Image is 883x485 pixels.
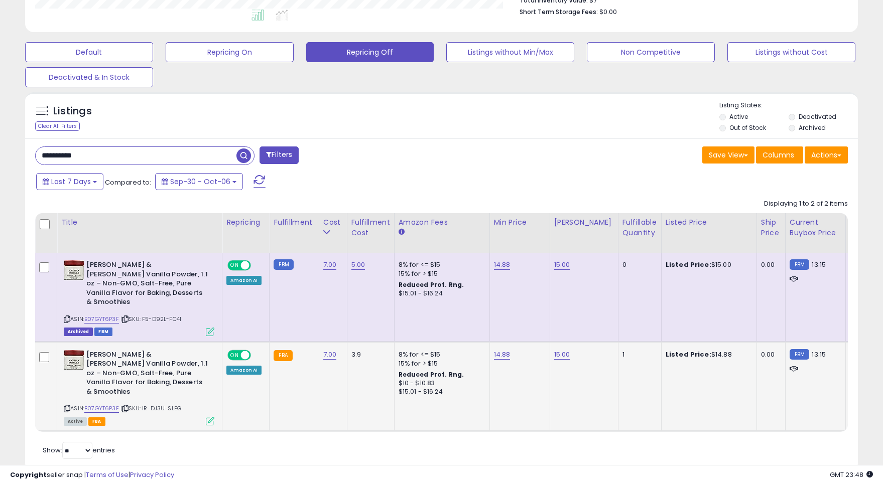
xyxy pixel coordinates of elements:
div: [PERSON_NAME] [554,217,614,228]
label: Archived [799,123,826,132]
div: 3.9 [351,350,387,359]
a: Privacy Policy [130,470,174,479]
a: 5.00 [351,260,365,270]
div: Fulfillable Quantity [622,217,657,238]
button: Save View [702,146,754,164]
a: 7.00 [323,260,337,270]
span: FBM [94,328,112,336]
img: 41s6FpGOcNL._SL40_.jpg [64,260,84,280]
span: All listings currently available for purchase on Amazon [64,417,87,426]
div: Amazon AI [226,366,262,375]
small: FBM [790,259,809,270]
div: $15.01 - $16.24 [399,289,482,298]
div: Current Buybox Price [790,217,841,238]
small: FBA [274,350,292,361]
button: Last 7 Days [36,173,103,190]
div: Ship Price [761,217,781,238]
span: $0.00 [599,7,617,17]
button: Default [25,42,153,62]
div: Fulfillment Cost [351,217,390,238]
h5: Listings [53,104,92,118]
a: 14.88 [494,350,511,360]
div: Displaying 1 to 2 of 2 items [764,199,848,209]
span: Sep-30 - Oct-06 [170,177,230,187]
small: Amazon Fees. [399,228,405,237]
button: Listings without Cost [727,42,855,62]
div: 0 [622,260,654,269]
div: Cost [323,217,343,228]
div: Min Price [494,217,546,228]
span: 2025-10-14 23:48 GMT [830,470,873,479]
a: 15.00 [554,260,570,270]
label: Deactivated [799,112,836,121]
span: Listings that have been deleted from Seller Central [64,328,93,336]
strong: Copyright [10,470,47,479]
div: 8% for <= $15 [399,350,482,359]
b: Reduced Prof. Rng. [399,280,464,289]
div: $10 - $10.83 [399,379,482,388]
button: Sep-30 - Oct-06 [155,173,243,190]
span: Show: entries [43,445,115,455]
button: Columns [756,146,803,164]
a: B07GYT6P3F [84,315,119,324]
div: 0.00 [761,260,778,269]
a: Terms of Use [86,470,129,479]
div: 15% for > $15 [399,359,482,368]
span: ON [228,261,241,270]
a: 7.00 [323,350,337,360]
div: ASIN: [64,350,214,424]
span: FBA [88,417,105,426]
span: ON [228,351,241,359]
b: Reduced Prof. Rng. [399,370,464,379]
div: Title [61,217,218,228]
button: Repricing On [166,42,294,62]
div: Listed Price [666,217,752,228]
span: Last 7 Days [51,177,91,187]
button: Deactivated & In Stock [25,67,153,87]
div: Clear All Filters [35,121,80,131]
button: Non Competitive [587,42,715,62]
a: 15.00 [554,350,570,360]
div: Fulfillment [274,217,314,228]
button: Listings without Min/Max [446,42,574,62]
b: Listed Price: [666,260,711,269]
div: Amazon AI [226,276,262,285]
div: 0.00 [761,350,778,359]
button: Actions [805,146,848,164]
label: Active [729,112,748,121]
button: Filters [260,146,299,164]
small: FBM [790,349,809,360]
b: Short Term Storage Fees: [520,8,598,16]
b: [PERSON_NAME] & [PERSON_NAME] Vanilla Powder, 1.1 oz – Non-GMO, Salt-Free, Pure Vanilla Flavor fo... [86,260,208,309]
span: OFF [249,261,266,270]
img: 41s6FpGOcNL._SL40_.jpg [64,350,84,370]
b: [PERSON_NAME] & [PERSON_NAME] Vanilla Powder, 1.1 oz – Non-GMO, Salt-Free, Pure Vanilla Flavor fo... [86,350,208,399]
span: | SKU: IR-DJ3U-SLEG [120,404,181,412]
span: 13.15 [812,350,826,359]
div: 8% for <= $15 [399,260,482,269]
span: OFF [249,351,266,359]
span: Compared to: [105,178,151,187]
span: 13.15 [812,260,826,269]
p: Listing States: [719,101,858,110]
label: Out of Stock [729,123,766,132]
div: $15.00 [666,260,749,269]
span: | SKU: F5-D92L-FC41 [120,315,181,323]
button: Repricing Off [306,42,434,62]
div: Amazon Fees [399,217,485,228]
div: $14.88 [666,350,749,359]
div: seller snap | | [10,470,174,480]
div: $15.01 - $16.24 [399,388,482,396]
div: Repricing [226,217,265,228]
a: B07GYT6P3F [84,404,119,413]
span: Columns [763,150,794,160]
div: 15% for > $15 [399,269,482,278]
div: ASIN: [64,260,214,335]
a: 14.88 [494,260,511,270]
b: Listed Price: [666,350,711,359]
div: 1 [622,350,654,359]
small: FBM [274,259,293,270]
